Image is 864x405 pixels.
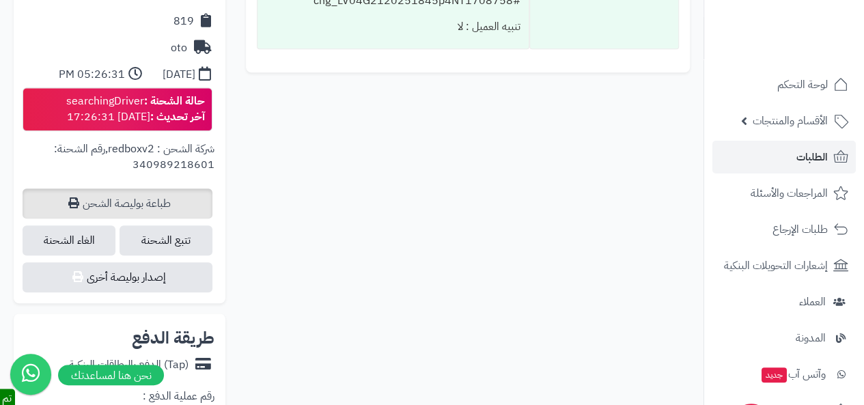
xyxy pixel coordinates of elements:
span: وآتس آب [760,365,826,384]
a: لوحة التحكم [712,68,856,101]
a: المراجعات والأسئلة [712,177,856,210]
div: (Tap) الدفع بالبطاقات البنكية [69,357,189,373]
a: طباعة بوليصة الشحن [23,188,212,219]
span: الطلبات [796,148,828,167]
a: طلبات الإرجاع [712,213,856,246]
span: المراجعات والأسئلة [751,184,828,203]
span: لوحة التحكم [777,75,828,94]
a: تتبع الشحنة [120,225,212,255]
span: إشعارات التحويلات البنكية [724,256,828,275]
div: , [25,141,214,188]
strong: حالة الشحنة : [144,93,205,109]
span: جديد [762,367,787,382]
a: وآتس آبجديد [712,358,856,391]
div: 05:26:31 PM [59,67,125,83]
div: oto [171,40,187,56]
a: المدونة [712,322,856,354]
a: العملاء [712,285,856,318]
div: تنبيه العميل : لا [266,14,520,40]
a: الطلبات [712,141,856,173]
span: شركة الشحن : redboxv2 [108,141,214,157]
h2: طريقة الدفع [132,330,214,346]
span: الغاء الشحنة [23,225,115,255]
button: إصدار بوليصة أخرى [23,262,212,292]
div: [DATE] [163,67,195,83]
span: المدونة [796,329,826,348]
div: searchingDriver [DATE] 17:26:31 [66,94,205,125]
span: رقم الشحنة: 340989218601 [54,141,214,173]
img: logo-2.png [771,37,851,66]
strong: آخر تحديث : [150,109,205,125]
a: إشعارات التحويلات البنكية [712,249,856,282]
span: طلبات الإرجاع [772,220,828,239]
span: الأقسام والمنتجات [753,111,828,130]
span: العملاء [799,292,826,311]
div: 819 [173,14,194,29]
